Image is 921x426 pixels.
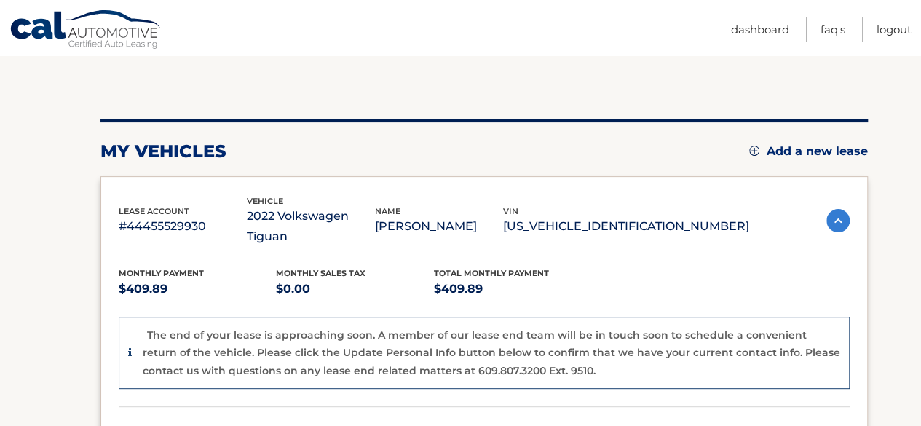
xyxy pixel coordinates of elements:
[731,17,789,42] a: Dashboard
[247,206,375,247] p: 2022 Volkswagen Tiguan
[375,206,400,216] span: name
[503,206,518,216] span: vin
[877,17,912,42] a: Logout
[434,279,592,299] p: $409.89
[119,216,247,237] p: #44455529930
[119,268,204,278] span: Monthly Payment
[826,209,850,232] img: accordion-active.svg
[503,216,749,237] p: [US_VEHICLE_IDENTIFICATION_NUMBER]
[375,216,503,237] p: [PERSON_NAME]
[821,17,845,42] a: FAQ's
[276,279,434,299] p: $0.00
[276,268,365,278] span: Monthly sales Tax
[143,328,840,377] p: The end of your lease is approaching soon. A member of our lease end team will be in touch soon t...
[100,141,226,162] h2: my vehicles
[119,206,189,216] span: lease account
[749,146,759,156] img: add.svg
[9,9,162,52] a: Cal Automotive
[247,196,283,206] span: vehicle
[119,279,277,299] p: $409.89
[749,144,868,159] a: Add a new lease
[434,268,549,278] span: Total Monthly Payment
